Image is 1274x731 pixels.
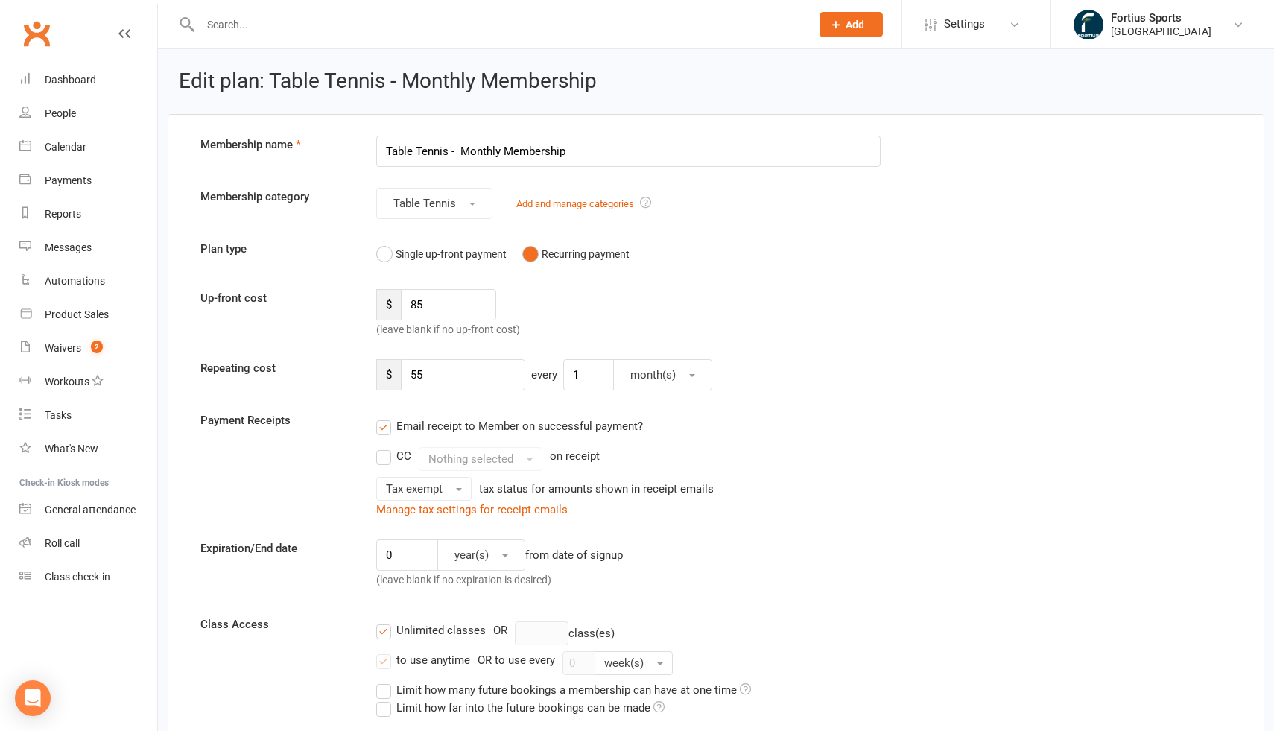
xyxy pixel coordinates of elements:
div: OR to use every [478,651,555,669]
a: Payments [19,164,157,197]
label: Email receipt to Member on successful payment? [376,417,643,435]
div: [GEOGRAPHIC_DATA] [1111,25,1211,38]
span: $ [376,289,401,320]
a: Automations [19,265,157,298]
button: Recurring payment [522,240,630,268]
button: Table Tennis [376,188,492,219]
div: Reports [45,208,81,220]
div: CC [396,447,411,463]
label: Payment Receipts [189,411,365,429]
div: OR [493,621,507,639]
label: Expiration/End date [189,539,365,557]
div: Fortius Sports [1111,11,1211,25]
span: month(s) [630,368,676,382]
span: (leave blank if no expiration is desired) [376,574,551,586]
span: $ [376,359,401,390]
div: Payments [45,174,92,186]
div: Roll call [45,537,80,549]
div: every [525,359,563,390]
button: Tax exempt [376,477,472,501]
div: Automations [45,275,105,287]
label: Class Access [189,616,365,633]
a: Reports [19,197,157,231]
div: to use anytime [396,651,470,667]
div: Unlimited classes [396,621,486,637]
a: Add and manage categories [516,198,634,209]
a: Manage tax settings for receipt emails [376,503,568,516]
div: Messages [45,241,92,253]
button: year(s) [437,539,525,571]
span: 2 [91,341,103,353]
input: Enter membership name [376,136,881,167]
a: Waivers 2 [19,332,157,365]
div: Workouts [45,376,89,387]
button: week(s) [595,651,673,675]
span: Add [846,19,864,31]
span: Tax exempt [386,482,443,496]
a: Workouts [19,365,157,399]
span: Settings [944,7,985,41]
a: What's New [19,432,157,466]
span: Table Tennis [393,197,456,210]
a: Product Sales [19,298,157,332]
div: from date of signup [525,546,623,564]
button: month(s) [613,359,712,390]
label: Limit how many future bookings a membership can have at one time [376,681,751,699]
label: Up-front cost [189,289,365,307]
div: Class check-in [45,571,110,583]
div: class(es) [515,621,615,645]
input: Search... [196,14,800,35]
a: Messages [19,231,157,265]
div: on receipt [550,447,600,465]
img: thumb_image1743802567.png [1074,10,1103,39]
a: General attendance kiosk mode [19,493,157,527]
div: Dashboard [45,74,96,86]
span: week(s) [604,656,644,670]
a: People [19,97,157,130]
a: Roll call [19,527,157,560]
a: Tasks [19,399,157,432]
label: Membership category [189,188,365,206]
div: Calendar [45,141,86,153]
div: Waivers [45,342,81,354]
label: Membership name [189,136,365,154]
a: Dashboard [19,63,157,97]
div: Product Sales [45,308,109,320]
button: Single up-front payment [376,240,507,268]
div: Tasks [45,409,72,421]
label: Limit how far into the future bookings can be made [376,699,665,717]
label: Repeating cost [189,359,365,377]
a: Calendar [19,130,157,164]
label: Plan type [189,240,365,258]
div: People [45,107,76,119]
span: (leave blank if no up-front cost) [376,323,520,335]
div: What's New [45,443,98,455]
span: year(s) [454,548,489,562]
div: tax status for amounts shown in receipt emails [479,480,714,498]
div: General attendance [45,504,136,516]
h2: Edit plan: Table Tennis - Monthly Membership [179,70,1253,93]
a: Clubworx [18,15,55,52]
div: Open Intercom Messenger [15,680,51,716]
button: Add [820,12,883,37]
a: Class kiosk mode [19,560,157,594]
